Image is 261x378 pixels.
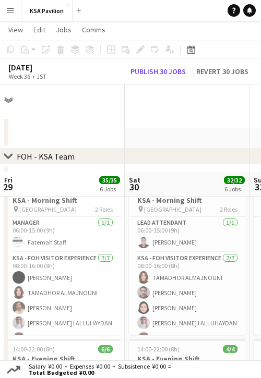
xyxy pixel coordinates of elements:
[33,25,45,34] span: Edit
[82,25,105,34] span: Comms
[224,185,244,193] div: 6 Jobs
[22,363,173,376] div: Salary ¥0.00 + Expenses ¥0.00 + Subsistence ¥0.00 =
[19,205,77,213] span: [GEOGRAPHIC_DATA]
[129,175,140,185] span: Sat
[192,66,253,77] button: Revert 30 jobs
[95,205,113,213] span: 2 Roles
[126,66,190,77] button: Publish 30 jobs
[13,345,55,353] span: 14:00-22:00 (8h)
[129,217,246,252] app-card-role: LEAD ATTENDANT1/106:00-15:00 (9h)[PERSON_NAME]
[129,354,246,363] h3: KSA - Evening Shift
[4,180,121,335] app-job-card: 06:00-16:00 (10h)8/8KSA - Morning Shift [GEOGRAPHIC_DATA]2 RolesManager1/106:00-15:00 (9h)Fatemah...
[129,196,246,205] h3: KSA - Morning Shift
[4,217,121,252] app-card-role: Manager1/106:00-15:00 (9h)Fatemah Staff
[52,23,76,36] a: Jobs
[4,175,13,185] span: Fri
[37,72,46,80] div: JST
[224,176,245,184] span: 32/32
[4,23,27,36] a: View
[8,62,70,72] div: [DATE]
[99,176,120,184] span: 35/35
[223,345,238,353] span: 4/4
[17,151,75,162] div: FOH - KSA Team
[129,180,246,335] app-job-card: 06:00-16:00 (10h)8/8KSA - Morning Shift [GEOGRAPHIC_DATA]2 RolesLEAD ATTENDANT1/106:00-15:00 (9h)...
[8,25,23,34] span: View
[29,370,171,376] span: Total Budgeted ¥0.00
[78,23,110,36] a: Comms
[98,345,113,353] span: 6/6
[220,205,238,213] span: 2 Roles
[3,181,13,193] span: 29
[56,25,72,34] span: Jobs
[127,181,140,193] span: 30
[137,345,180,353] span: 14:00-22:00 (8h)
[21,1,73,21] button: KSA Pavilion
[144,205,201,213] span: [GEOGRAPHIC_DATA]
[100,185,120,193] div: 6 Jobs
[29,23,50,36] a: Edit
[6,72,32,80] span: Week 36
[4,196,121,205] h3: KSA - Morning Shift
[4,354,121,363] h3: KSA - Evening Shift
